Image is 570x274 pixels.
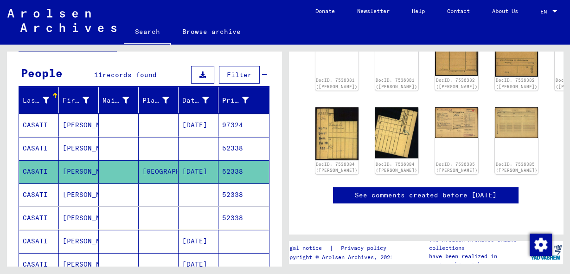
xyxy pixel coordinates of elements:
mat-cell: CASATI [19,137,59,160]
mat-cell: [DATE] [179,114,218,137]
mat-cell: CASATI [19,114,59,137]
mat-header-cell: Place of Birth [139,87,179,113]
mat-cell: [PERSON_NAME] [59,230,99,253]
a: DocID: 7536381 ([PERSON_NAME]) [316,78,358,89]
mat-cell: [DATE] [179,230,218,253]
a: See comments created before [DATE] [355,190,497,200]
a: DocID: 7536382 ([PERSON_NAME]) [436,78,477,89]
div: Last Name [23,96,49,105]
p: Copyright © Arolsen Archives, 2021 [283,253,397,261]
img: 001.jpg [435,107,478,138]
mat-cell: [DATE] [179,160,218,183]
img: 002.jpg [375,107,418,159]
p: The Arolsen Archives online collections [429,235,529,252]
mat-cell: 52338 [218,183,269,206]
mat-header-cell: Maiden Name [99,87,139,113]
a: DocID: 7536384 ([PERSON_NAME]) [316,162,358,173]
div: Prisoner # [222,96,249,105]
div: Date of Birth [182,96,209,105]
img: yv_logo.png [529,241,564,264]
mat-header-cell: Prisoner # [218,87,269,113]
a: DocID: 7536385 ([PERSON_NAME]) [496,162,538,173]
span: 11 [94,71,102,79]
div: Date of Birth [182,93,220,108]
mat-cell: CASATI [19,183,59,206]
span: records found [102,71,157,79]
mat-header-cell: Last Name [19,87,59,113]
div: Prisoner # [222,93,260,108]
div: Maiden Name [102,96,129,105]
div: Place of Birth [142,93,180,108]
a: DocID: 7536384 ([PERSON_NAME]) [376,162,417,173]
mat-cell: CASATI [19,160,59,183]
mat-cell: CASATI [19,207,59,229]
img: 002.jpg [495,107,538,138]
mat-cell: 52338 [218,160,269,183]
mat-cell: [PERSON_NAME] [59,207,99,229]
a: Privacy policy [333,243,397,253]
div: Change consent [529,233,551,255]
img: Arolsen_neg.svg [7,9,116,32]
span: Filter [227,71,252,79]
div: Place of Birth [142,96,169,105]
mat-cell: [PERSON_NAME] [59,114,99,137]
img: 001.jpg [315,107,359,160]
a: Legal notice [283,243,329,253]
img: Change consent [530,234,552,256]
a: Browse archive [171,20,252,43]
mat-cell: 97324 [218,114,269,137]
div: Maiden Name [102,93,141,108]
a: DocID: 7536381 ([PERSON_NAME]) [376,78,417,89]
div: First Name [63,96,89,105]
mat-cell: [PERSON_NAME] [59,183,99,206]
p: have been realized in partnership with [429,252,529,269]
mat-header-cell: Date of Birth [179,87,218,113]
div: Last Name [23,93,61,108]
mat-header-cell: First Name [59,87,99,113]
mat-cell: CASATI [19,230,59,253]
mat-cell: [GEOGRAPHIC_DATA] [139,160,179,183]
div: | [283,243,397,253]
a: Search [124,20,171,45]
mat-cell: [PERSON_NAME] [59,137,99,160]
mat-cell: 52338 [218,207,269,229]
a: DocID: 7536385 ([PERSON_NAME]) [436,162,477,173]
div: First Name [63,93,101,108]
a: DocID: 7536382 ([PERSON_NAME]) [496,78,538,89]
span: EN [540,8,551,15]
div: People [21,65,63,81]
mat-cell: [PERSON_NAME] [59,160,99,183]
mat-cell: 52338 [218,137,269,160]
button: Filter [219,66,260,84]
